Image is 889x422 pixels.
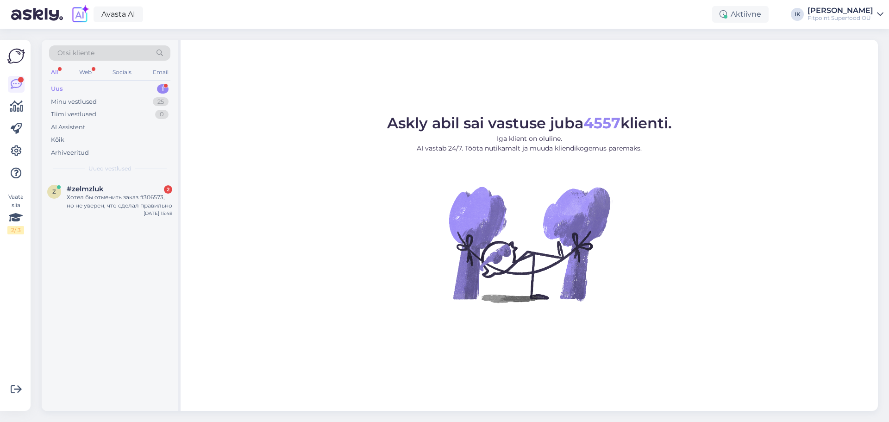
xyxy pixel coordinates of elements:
img: No Chat active [446,161,613,328]
span: Askly abil sai vastuse juba klienti. [387,114,672,132]
div: [PERSON_NAME] [808,7,873,14]
div: Fitpoint Superfood OÜ [808,14,873,22]
div: Web [77,66,94,78]
div: Aktiivne [712,6,769,23]
div: Tiimi vestlused [51,110,96,119]
div: 2 / 3 [7,226,24,234]
div: Хотел бы отменить заказ #306573, но не уверен, что сделал правильно [67,193,172,210]
div: Kõik [51,135,64,145]
div: Uus [51,84,63,94]
a: [PERSON_NAME]Fitpoint Superfood OÜ [808,7,883,22]
div: Minu vestlused [51,97,97,107]
div: 25 [153,97,169,107]
div: 1 [157,84,169,94]
span: Uued vestlused [88,164,131,173]
img: explore-ai [70,5,90,24]
img: Askly Logo [7,47,25,65]
a: Avasta AI [94,6,143,22]
span: #zelmzluk [67,185,104,193]
span: z [52,188,56,195]
div: Vaata siia [7,193,24,234]
div: Socials [111,66,133,78]
b: 4557 [583,114,620,132]
div: AI Assistent [51,123,85,132]
div: Arhiveeritud [51,148,89,157]
div: 0 [155,110,169,119]
div: IK [791,8,804,21]
div: 2 [164,185,172,194]
div: All [49,66,60,78]
span: Otsi kliente [57,48,94,58]
div: [DATE] 15:48 [144,210,172,217]
p: Iga klient on oluline. AI vastab 24/7. Tööta nutikamalt ja muuda kliendikogemus paremaks. [387,134,672,153]
div: Email [151,66,170,78]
